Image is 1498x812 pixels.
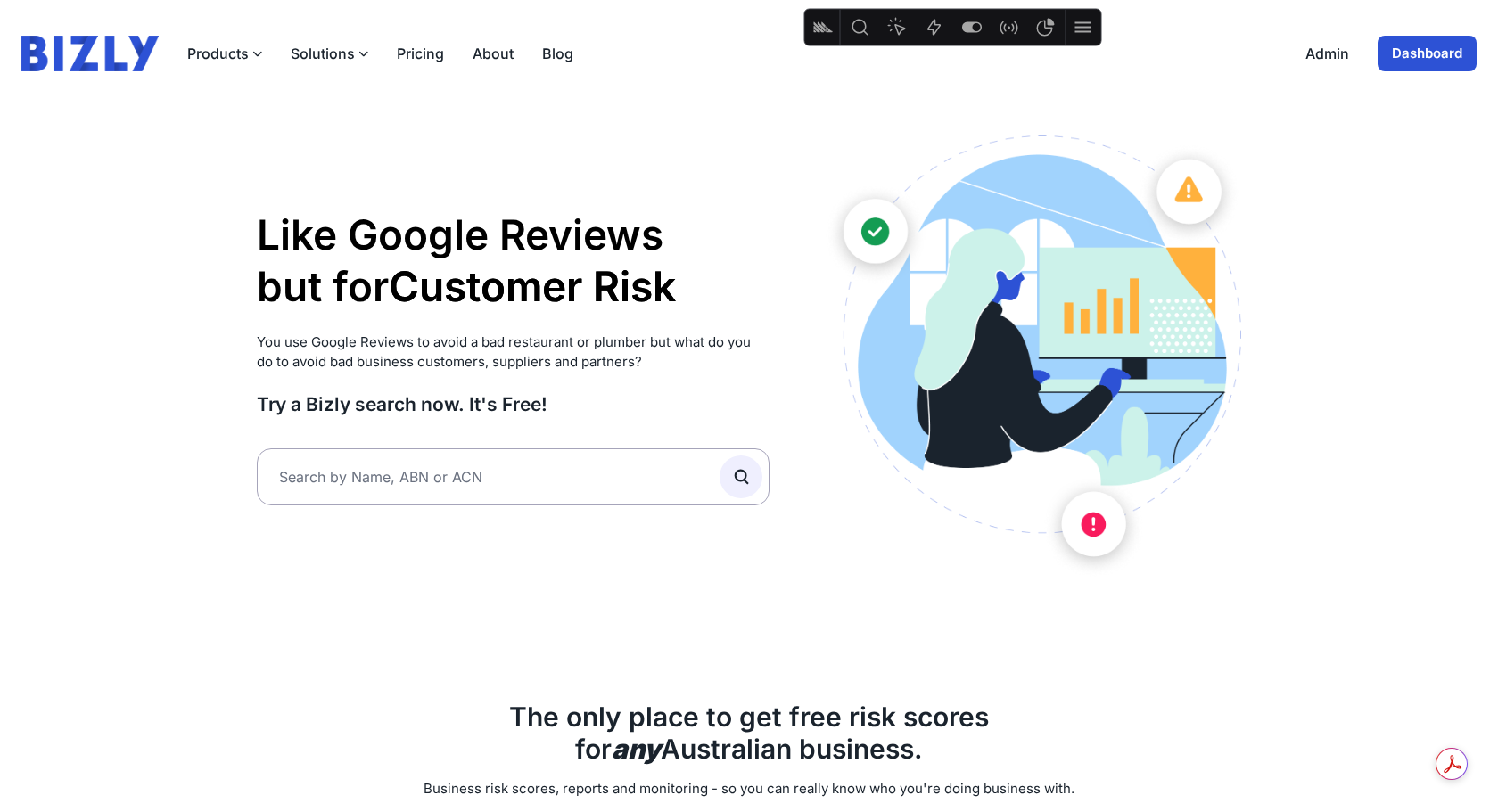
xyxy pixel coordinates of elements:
[473,43,514,64] a: About
[389,312,676,364] li: Supplier Risk
[612,733,661,765] b: any
[542,43,573,64] a: Blog
[389,260,676,312] li: Customer Risk
[257,209,770,312] h1: Like Google Reviews but for
[1305,43,1349,64] a: Admin
[1378,36,1477,71] a: Dashboard
[187,43,262,64] button: Products
[257,448,770,505] input: Search by Name, ABN or ACN
[397,43,444,64] a: Pricing
[257,779,1241,800] p: Business risk scores, reports and monitoring - so you can really know who you're doing business w...
[291,43,368,64] button: Solutions
[257,392,770,416] h3: Try a Bizly search now. It's Free!
[257,332,770,373] p: You use Google Reviews to avoid a bad restaurant or plumber but what do you do to avoid bad busin...
[257,701,1241,765] h2: The only place to get free risk scores for Australian business.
